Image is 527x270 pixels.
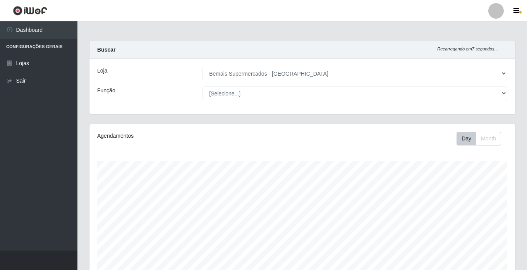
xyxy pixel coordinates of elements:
[437,47,498,51] i: Recarregando em 7 segundos...
[97,47,115,53] strong: Buscar
[97,87,115,95] label: Função
[476,132,501,145] button: Month
[457,132,476,145] button: Day
[97,67,107,75] label: Loja
[13,6,47,16] img: CoreUI Logo
[457,132,501,145] div: First group
[457,132,507,145] div: Toolbar with button groups
[97,132,261,140] div: Agendamentos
